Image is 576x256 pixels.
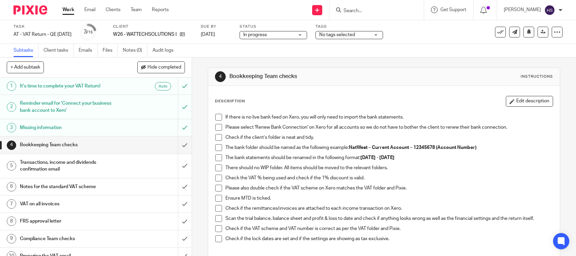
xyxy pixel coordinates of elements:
p: Check if the lock dates are set and if the settings are showing as tax exclusive. [225,235,552,242]
p: If there is no live bank feed on Xero, you will only need to import the bank statements. [225,114,552,121]
h1: Missing information [20,123,121,133]
button: Edit description [506,96,553,107]
p: The bank folder should be named as the following example: [225,144,552,151]
strong: NatWest – Current Account – 12345678 (Account Number) [349,145,476,150]
p: The bank statements should be renamed in the following format: [225,154,552,161]
button: Hide completed [137,61,185,73]
h1: Transactions, income and dividends confirmation email [20,157,121,175]
div: 3 [7,123,16,132]
small: /15 [87,30,93,34]
p: Description [215,99,245,104]
a: Audit logs [153,44,179,57]
h1: It's time to complete your VAT Return! [20,81,121,91]
a: Emails [79,44,98,57]
h1: Reminder email for 'Connect your business bank account to Xero' [20,98,121,116]
input: Search [343,8,404,14]
div: AT - VAT Return - QE [DATE] [13,31,72,38]
div: 6 [7,182,16,191]
label: Tags [316,24,383,29]
a: Reports [152,6,169,13]
label: Due by [201,24,231,29]
label: Task [13,24,72,29]
label: Client [113,24,192,29]
p: Ensure MTD is ticked. [225,195,552,202]
h1: Compliance Team checks [20,234,121,244]
a: Clients [106,6,120,13]
p: There should no WIP folder. All items should be moved to the relevant folders. [225,164,552,171]
img: Pixie [13,5,47,15]
div: 5 [7,161,16,171]
p: Check the VAT % being used and check if the 1% discount is valid. [225,175,552,181]
h1: Bookkeeping Team checks [20,140,121,150]
span: Get Support [440,7,466,12]
p: Check if the remittances/invoices are attached to each income transaction on Xero. [225,205,552,212]
p: Scan the trial balance, balance sheet and profit & loss to date and check if anything looks wrong... [225,215,552,222]
a: Work [62,6,74,13]
p: Please also double check if the VAT scheme on Xero matches the VAT folder and Pixie. [225,185,552,191]
a: Notes (0) [123,44,147,57]
div: 4 [215,71,226,82]
h1: VAT on all invoices [20,199,121,209]
div: AT - VAT Return - QE 31-07-2025 [13,31,72,38]
p: [PERSON_NAME] [504,6,541,13]
span: Hide completed [147,65,181,70]
img: svg%3E [544,5,555,16]
label: Status [240,24,307,29]
span: In progress [243,32,267,37]
h1: FRS approval letter [20,216,121,226]
div: 8 [7,216,16,226]
a: Client tasks [44,44,74,57]
div: 1 [7,81,16,91]
h1: Notes for the standard VAT scheme [20,182,121,192]
h1: Bookkeeping Team checks [229,73,399,80]
a: Files [103,44,118,57]
div: 2 [7,102,16,112]
p: Please select 'Renew Bank Connection' on Xero for all accounts so we do not have to bother the cl... [225,124,552,131]
p: Check if the client’s folder is neat and tidy. [225,134,552,141]
div: Instructions [521,74,553,79]
div: Auto [155,82,171,91]
a: Email [84,6,95,13]
span: No tags selected [319,32,355,37]
div: 9 [7,234,16,244]
span: [DATE] [201,32,215,37]
a: Subtasks [13,44,38,57]
div: 4 [7,140,16,150]
strong: [DATE] - [DATE] [360,155,394,160]
div: 3 [84,28,93,36]
div: 7 [7,199,16,209]
p: Check if the VAT scheme and VAT number is correct as per the VAT folder and Pixie. [225,225,552,232]
button: + Add subtask [7,61,44,73]
a: Team [131,6,142,13]
p: W26 - WATTECHSOLUTIONS LTD [113,31,176,38]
